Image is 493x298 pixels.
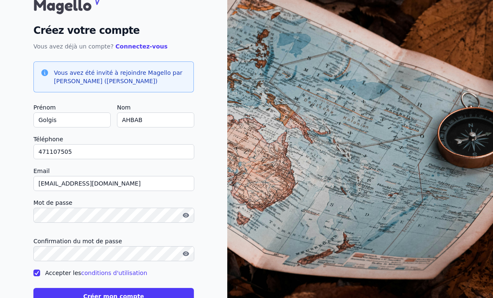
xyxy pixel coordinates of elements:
[54,69,187,85] h3: Vous avez été invité à rejoindre Magello par [PERSON_NAME] ([PERSON_NAME])
[33,41,194,51] p: Vous avez déjà un compte?
[81,270,147,276] a: conditions d'utilisation
[117,102,194,112] label: Nom
[115,43,168,50] a: Connectez-vous
[33,198,194,208] label: Mot de passe
[33,166,194,176] label: Email
[33,134,194,144] label: Téléphone
[45,270,147,276] label: Accepter les
[33,236,194,246] label: Confirmation du mot de passe
[33,102,110,112] label: Prénom
[33,23,194,38] h2: Créez votre compte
